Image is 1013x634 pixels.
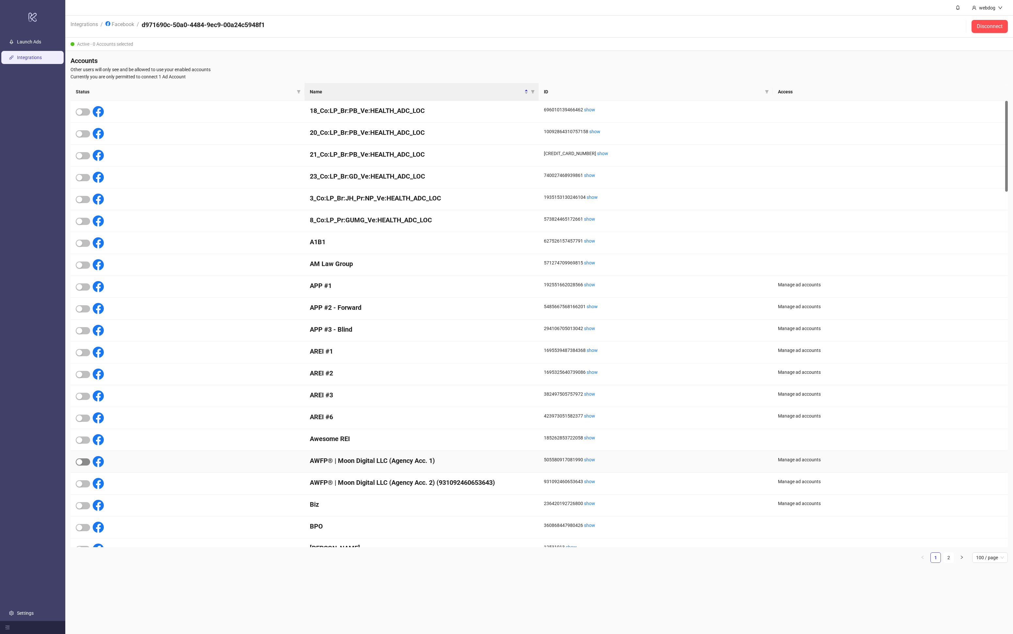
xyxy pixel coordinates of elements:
[544,172,768,179] div: 740027468939861
[566,545,577,550] a: show
[544,237,768,245] div: 627526157457791
[778,325,1003,332] div: Manage ad accounts
[977,24,1003,29] span: Disconnect
[778,412,1003,420] div: Manage ad accounts
[597,151,608,156] a: show
[544,522,768,529] div: 360868447980426
[584,391,595,397] a: show
[587,370,598,375] a: show
[931,553,941,563] a: 1
[584,238,595,244] a: show
[297,90,301,94] span: filter
[778,303,1003,310] div: Manage ad accounts
[310,478,533,487] h4: AWFP® | Moon Digital LLC (Agency Acc. 2) (931092460653643)
[584,479,595,484] a: show
[137,20,139,33] li: /
[584,216,595,222] a: show
[71,56,1008,65] h4: Accounts
[778,456,1003,463] div: Manage ad accounts
[310,215,533,225] h4: 8_Co:LP_Pr:GUMG_Ve:HEALTH_ADC_LOC
[972,552,1008,563] div: Page Size
[956,5,960,10] span: bell
[976,553,1004,563] span: 100 / page
[310,259,533,268] h4: AM Law Group
[998,6,1003,10] span: down
[544,88,762,95] span: ID
[544,325,768,332] div: 294106705013042
[584,107,595,112] a: show
[544,412,768,420] div: 423973051582377
[778,500,1003,507] div: Manage ad accounts
[76,88,294,95] span: Status
[584,435,595,440] a: show
[544,281,768,288] div: 192551662028566
[544,128,768,135] div: 10092864310757158
[295,87,302,97] span: filter
[544,194,768,201] div: 1935153130246104
[5,625,10,630] span: menu-fold
[17,39,41,44] a: Launch Ads
[960,555,964,559] span: right
[310,412,533,421] h4: AREI #6
[584,260,595,265] a: show
[310,456,533,465] h4: AWFP® | Moon Digital LLC (Agency Acc. 1)
[17,610,34,616] a: Settings
[944,553,954,563] a: 2
[305,83,539,101] th: Name
[104,20,135,27] a: Facebook
[69,20,99,27] a: Integrations
[778,347,1003,354] div: Manage ad accounts
[544,259,768,266] div: 571274709969815
[142,20,265,29] h4: d971690c-50a0-4484-9ec9-00a24c5948f1
[544,369,768,376] div: 1695325640739086
[917,552,928,563] button: left
[65,38,1013,51] div: Active - 0 Accounts selected
[310,522,533,531] h4: BPO
[587,348,598,353] a: show
[584,501,595,506] a: show
[310,303,533,312] h4: APP #2 - Forward
[531,90,535,94] span: filter
[957,552,967,563] li: Next Page
[587,304,598,309] a: show
[310,88,523,95] span: Name
[544,478,768,485] div: 931092460653643
[972,20,1008,33] button: Disconnect
[584,413,595,419] a: show
[764,87,770,97] span: filter
[310,281,533,290] h4: APP #1
[310,390,533,400] h4: AREI #3
[310,237,533,246] h4: A1B1
[310,347,533,356] h4: AREI #1
[773,83,1008,101] th: Access
[765,90,769,94] span: filter
[310,106,533,115] h4: 18_Co:LP_Br:PB_Ve:HEALTH_ADC_LOC
[943,552,954,563] li: 2
[310,544,533,553] h4: [PERSON_NAME]
[584,326,595,331] a: show
[972,6,976,10] span: user
[544,434,768,441] div: 185262853722058
[310,172,533,181] h4: 23_Co:LP_Br:GD_Ve:HEALTH_ADC_LOC
[544,500,768,507] div: 236420192726800
[71,66,1008,73] span: Other users will only see and be allowed to use your enabled accounts
[584,457,595,462] a: show
[310,500,533,509] h4: Biz
[584,523,595,528] a: show
[544,215,768,223] div: 573824465172661
[921,555,925,559] span: left
[544,456,768,463] div: 505580917081990
[310,150,533,159] h4: 21_Co:LP_Br:PB_Ve:HEALTH_ADC_LOC
[917,552,928,563] li: Previous Page
[544,347,768,354] div: 1695539487384368
[976,4,998,11] div: webdog
[957,552,967,563] button: right
[310,325,533,334] h4: APP #3 - Blind
[310,194,533,203] h4: 3_Co:LP_Br:JH_Pr:NP_Ve:HEALTH_ADC_LOC
[589,129,600,134] a: show
[544,303,768,310] div: 5485667568166201
[310,128,533,137] h4: 20_Co:LP_Br:PB_Ve:HEALTH_ADC_LOC
[584,173,595,178] a: show
[778,369,1003,376] div: Manage ad accounts
[930,552,941,563] li: 1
